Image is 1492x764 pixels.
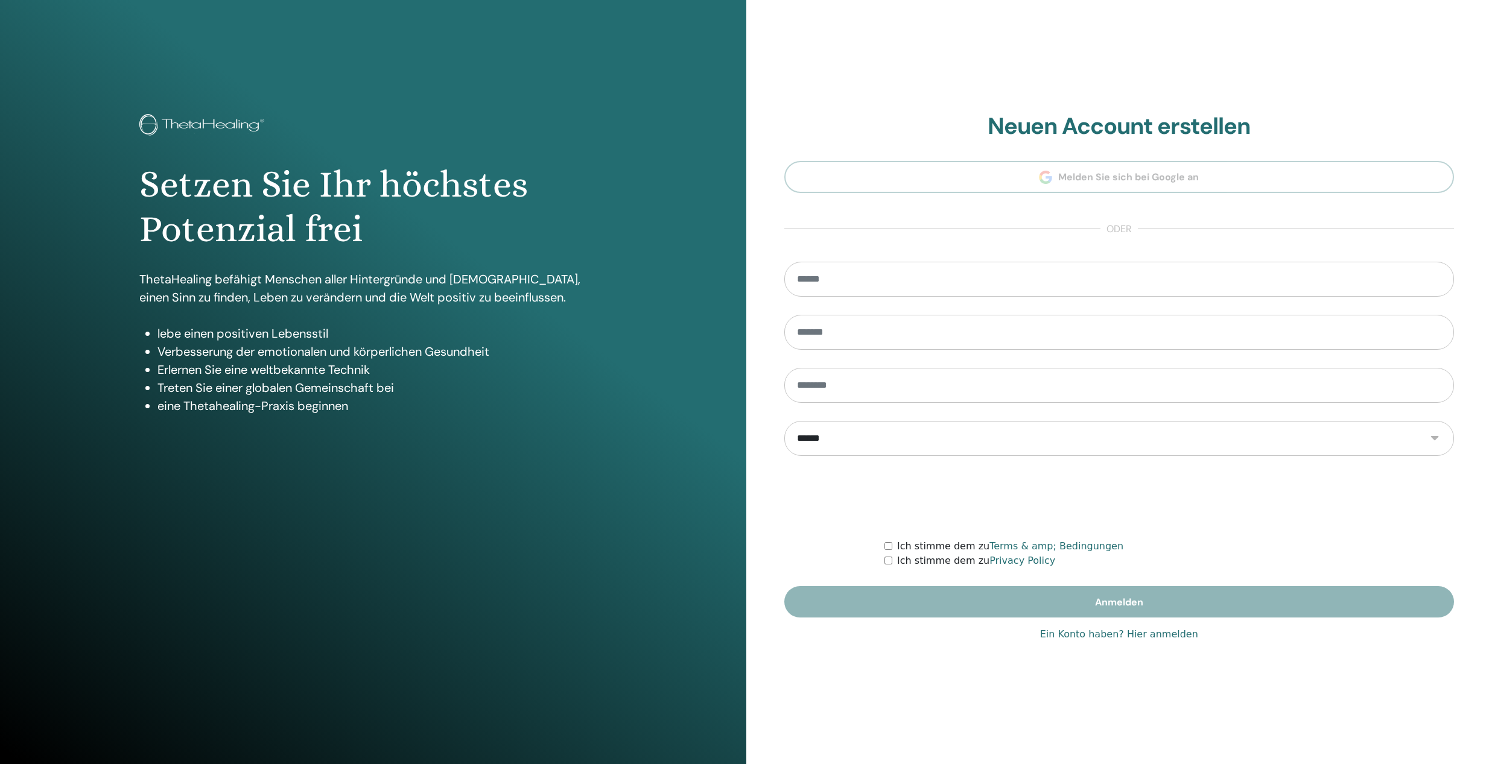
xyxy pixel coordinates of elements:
li: Erlernen Sie eine weltbekannte Technik [157,361,606,379]
p: ThetaHealing befähigt Menschen aller Hintergründe und [DEMOGRAPHIC_DATA], einen Sinn zu finden, L... [139,270,606,306]
a: Terms & amp; Bedingungen [989,540,1123,552]
iframe: reCAPTCHA [1027,474,1211,521]
a: Ein Konto haben? Hier anmelden [1040,627,1198,642]
h1: Setzen Sie Ihr höchstes Potenzial frei [139,162,606,252]
label: Ich stimme dem zu [897,554,1055,568]
label: Ich stimme dem zu [897,539,1123,554]
li: Treten Sie einer globalen Gemeinschaft bei [157,379,606,397]
span: oder [1100,222,1138,236]
h2: Neuen Account erstellen [784,113,1455,140]
li: lebe einen positiven Lebensstil [157,324,606,343]
li: Verbesserung der emotionalen und körperlichen Gesundheit [157,343,606,361]
a: Privacy Policy [989,555,1055,566]
li: eine Thetahealing-Praxis beginnen [157,397,606,415]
